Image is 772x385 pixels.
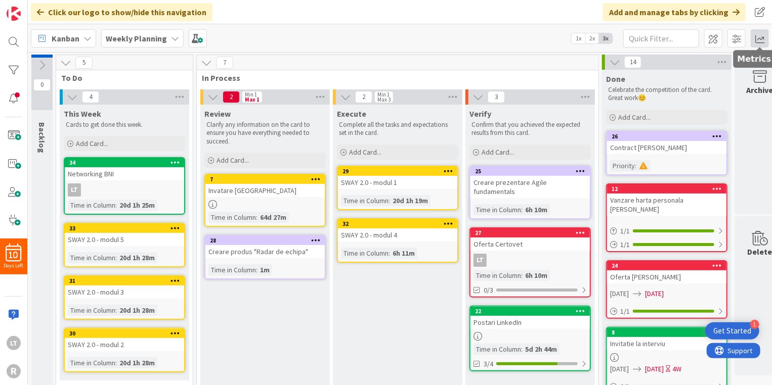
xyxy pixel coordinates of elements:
div: 22 [475,308,590,315]
div: Creare prezentare Agile fundamentals [470,176,590,198]
span: 2 [355,91,372,103]
div: 22 [470,307,590,316]
div: 20d 1h 19m [390,195,431,206]
p: Celebrate the competition of the card. Great work [608,86,725,103]
div: Contract [PERSON_NAME] [607,141,726,154]
div: 1/1 [607,225,726,237]
div: 27 [470,228,590,237]
span: 14 [624,56,641,68]
span: : [389,195,390,206]
div: 26Contract [PERSON_NAME] [607,132,726,154]
div: LT [7,336,21,350]
div: Invatare [GEOGRAPHIC_DATA] [205,184,325,197]
a: 24Oferta [PERSON_NAME][DATE][DATE]1/1 [606,260,727,319]
span: 0/3 [484,285,493,296]
div: Time in Column [474,204,521,215]
div: Add and manage tabs by clicking [603,3,746,21]
div: 8 [612,329,726,336]
div: 29SWAY 2.0 - modul 1 [338,167,457,189]
div: SWAY 2.0 - modul 5 [65,233,184,246]
span: 1 / 1 [620,239,630,250]
div: 8Invitatie la interviu [607,328,726,350]
div: 1 [750,320,759,329]
a: 26Contract [PERSON_NAME]Priority: [606,131,727,175]
div: Time in Column [341,248,389,259]
div: 20d 1h 25m [117,200,157,211]
div: Time in Column [68,252,115,263]
div: SWAY 2.0 - modul 2 [65,338,184,351]
div: 27Oferta Certovet [470,228,590,251]
span: 3 [488,91,505,103]
span: : [256,212,258,223]
p: Complete all the tasks and expectations set in the card. [339,121,456,137]
div: 25 [475,168,590,175]
div: 26 [612,133,726,140]
div: 25 [470,167,590,176]
div: SWAY 2.0 - modul 1 [338,176,457,189]
div: Creare produs "Radar de echipa" [205,245,325,258]
span: : [256,264,258,275]
div: SWAY 2.0 - modul 4 [338,228,457,242]
div: 12Vanzare harta personala [PERSON_NAME] [607,184,726,216]
span: Add Card... [217,156,249,165]
a: 32SWAY 2.0 - modul 4Time in Column:6h 11m [337,218,458,263]
div: 24 [612,262,726,269]
span: Backlog [37,122,47,153]
a: 22Postari LinkedInTime in Column:5d 2h 44m3/4 [469,306,591,371]
div: Time in Column [68,305,115,316]
a: 29SWAY 2.0 - modul 1Time in Column:20d 1h 19m [337,166,458,210]
div: 24 [607,261,726,270]
span: 3x [599,33,613,43]
span: 1x [572,33,585,43]
div: Time in Column [341,195,389,206]
img: Visit kanbanzone.com [7,7,21,21]
span: 2x [585,33,599,43]
div: 26 [607,132,726,141]
div: 31 [65,276,184,285]
span: Add Card... [618,113,651,122]
span: Verify [469,109,491,119]
div: 34 [65,158,184,167]
div: 33SWAY 2.0 - modul 5 [65,224,184,246]
span: 1 / 1 [620,226,630,236]
span: Done [606,74,625,84]
div: 30SWAY 2.0 - modul 2 [65,329,184,351]
span: 1 / 1 [620,306,630,317]
span: 5 [75,57,93,69]
div: Networking BNI [65,167,184,180]
div: LT [65,183,184,197]
div: 29 [342,168,457,175]
div: 28Creare produs "Radar de echipa" [205,236,325,258]
div: 32SWAY 2.0 - modul 4 [338,219,457,242]
div: 22Postari LinkedIn [470,307,590,329]
a: 7Invatare [GEOGRAPHIC_DATA]Time in Column:64d 27m [204,174,326,227]
div: 24Oferta [PERSON_NAME] [607,261,726,283]
span: : [521,204,523,215]
div: 1/1 [607,305,726,318]
span: This Week [64,109,101,119]
div: Min 1 [245,92,257,97]
div: 30 [69,330,184,337]
div: 31SWAY 2.0 - modul 3 [65,276,184,299]
div: 4W [672,364,681,374]
div: R [7,364,21,378]
input: Quick Filter... [623,29,699,47]
div: Open Get Started checklist, remaining modules: 1 [705,322,759,340]
span: : [115,305,117,316]
span: : [521,270,523,281]
span: : [389,248,390,259]
div: 64d 27m [258,212,289,223]
div: LT [68,183,81,197]
div: 12 [607,184,726,194]
div: Vanzare harta personala [PERSON_NAME] [607,194,726,216]
div: Min 1 [377,92,390,97]
div: 34Networking BNI [65,158,184,180]
div: LT [474,254,487,267]
p: Cards to get done this week. [66,121,183,129]
div: 12 [612,185,726,192]
p: Clarify any information on the card to ensure you have everything needed to succeed. [206,121,324,146]
span: 4 [82,91,99,103]
span: 3/4 [484,359,493,369]
div: Oferta Certovet [470,237,590,251]
span: 10 [10,252,18,259]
